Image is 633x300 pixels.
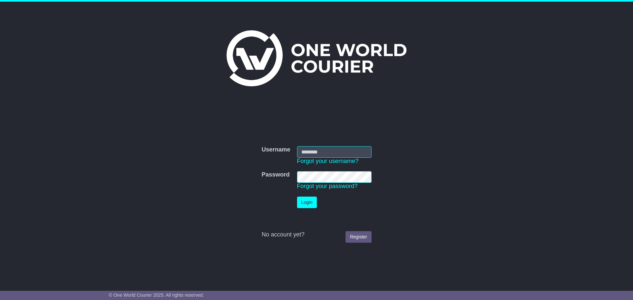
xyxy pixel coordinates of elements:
img: One World [226,30,407,86]
span: © One World Courier 2025. All rights reserved. [109,292,204,298]
label: Username [261,146,290,153]
a: Forgot your password? [297,183,358,189]
div: No account yet? [261,231,371,238]
a: Forgot your username? [297,158,359,164]
button: Login [297,197,317,208]
label: Password [261,171,289,178]
a: Register [346,231,371,243]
